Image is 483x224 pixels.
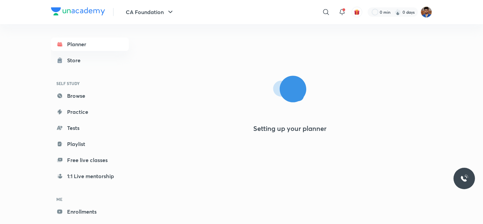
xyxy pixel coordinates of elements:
[122,5,178,19] button: CA Foundation
[51,54,129,67] a: Store
[51,169,129,183] a: 1:1 Live mentorship
[67,56,85,64] div: Store
[51,38,129,51] a: Planner
[51,153,129,167] a: Free live classes
[354,9,360,15] img: avatar
[51,7,105,17] a: Company Logo
[51,78,129,89] h6: SELF STUDY
[460,174,468,182] img: ttu
[51,194,129,205] h6: ME
[394,9,401,15] img: streak
[51,137,129,151] a: Playlist
[51,89,129,102] a: Browse
[421,6,432,18] img: Chandra
[352,7,362,17] button: avatar
[51,105,129,119] a: Practice
[51,121,129,135] a: Tests
[51,7,105,15] img: Company Logo
[253,125,326,133] h4: Setting up your planner
[51,205,129,218] a: Enrollments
